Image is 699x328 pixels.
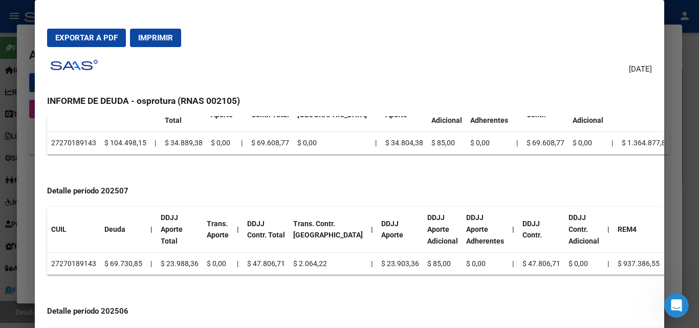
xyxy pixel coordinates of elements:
[508,252,518,275] td: |
[47,185,651,197] h4: Detalle período 202507
[47,252,100,275] td: 27270189143
[203,207,233,252] th: Trans. Aporte
[614,252,664,275] td: $ 937.386,55
[466,132,512,155] td: $ 0,00
[243,252,289,275] td: $ 47.806,71
[603,252,614,275] td: |
[367,207,377,252] th: |
[138,33,173,42] span: Imprimir
[47,132,100,155] td: 27270189143
[377,252,423,275] td: $ 23.903,36
[569,132,607,155] td: $ 0,00
[47,305,651,317] h4: Detalle período 202506
[618,132,674,155] td: $ 1.364.877,81
[243,207,289,252] th: DDJJ Contr. Total
[508,207,518,252] th: |
[423,207,462,252] th: DDJJ Aporte Adicional
[161,132,207,155] td: $ 34.889,38
[233,252,243,275] td: |
[423,252,462,275] td: $ 85,00
[55,33,118,42] span: Exportar a PDF
[130,29,181,47] button: Imprimir
[664,293,689,318] iframe: Intercom live chat
[47,29,126,47] button: Exportar a PDF
[146,207,157,252] th: |
[377,207,423,252] th: DDJJ Aporte
[100,207,146,252] th: Deuda
[47,207,100,252] th: CUIL
[237,132,247,155] td: |
[293,132,371,155] td: $ 0,00
[603,207,614,252] th: |
[564,252,603,275] td: $ 0,00
[518,252,564,275] td: $ 47.806,71
[100,132,150,155] td: $ 104.498,15
[157,252,203,275] td: $ 23.988,36
[462,252,508,275] td: $ 0,00
[233,207,243,252] th: |
[564,207,603,252] th: DDJJ Contr. Adicional
[157,207,203,252] th: DDJJ Aporte Total
[427,132,466,155] td: $ 85,00
[371,132,381,155] td: |
[512,132,522,155] td: |
[146,252,157,275] td: |
[518,207,564,252] th: DDJJ Contr.
[607,132,618,155] td: |
[289,252,367,275] td: $ 2.064,22
[289,207,367,252] th: Trans. Contr. [GEOGRAPHIC_DATA]
[247,132,293,155] td: $ 69.608,77
[381,132,427,155] td: $ 34.804,38
[614,207,664,252] th: REM4
[203,252,233,275] td: $ 0,00
[150,132,161,155] td: |
[47,94,651,107] h3: INFORME DE DEUDA - osprotura (RNAS 002105)
[100,252,146,275] td: $ 69.730,85
[367,252,377,275] td: |
[462,207,508,252] th: DDJJ Aporte Adherentes
[207,132,237,155] td: $ 0,00
[629,63,652,75] span: [DATE]
[522,132,569,155] td: $ 69.608,77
